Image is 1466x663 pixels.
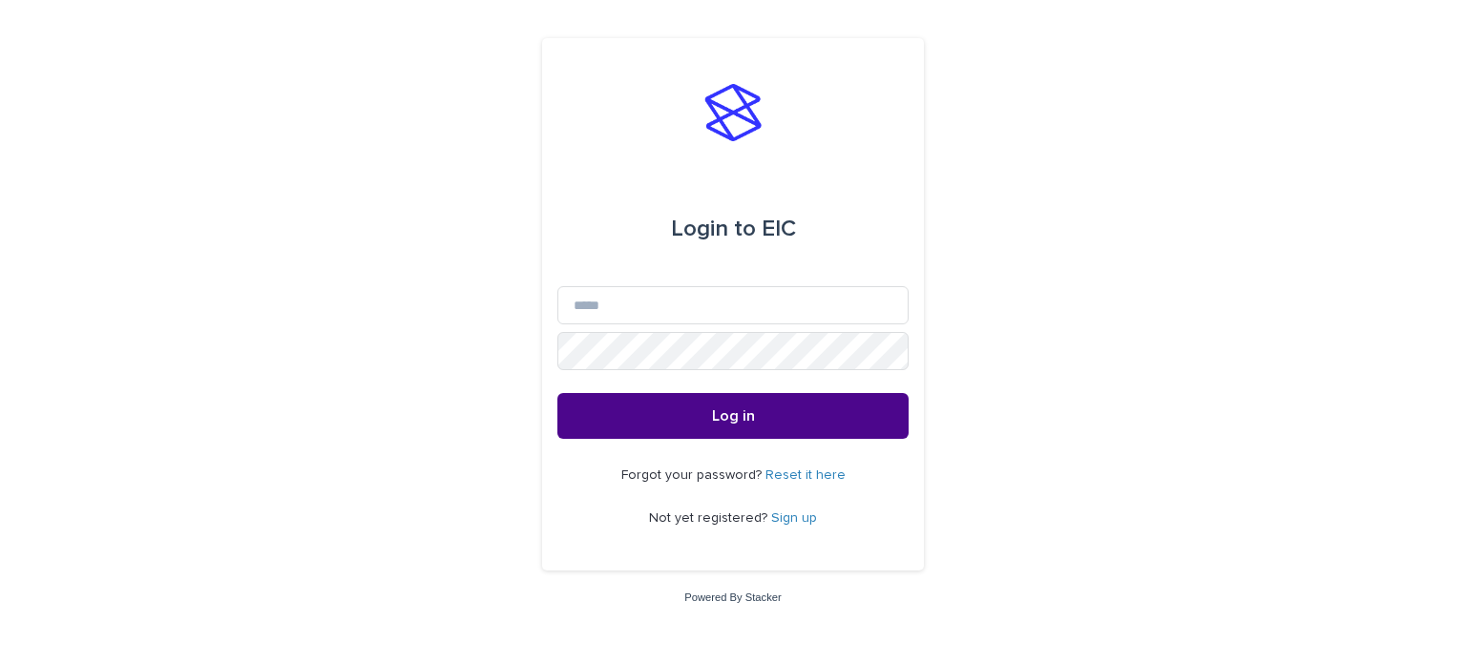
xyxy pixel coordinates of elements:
[557,393,909,439] button: Log in
[771,511,817,525] a: Sign up
[671,218,756,240] span: Login to
[684,591,781,603] a: Powered By Stacker
[704,84,762,141] img: stacker-logo-s-only.png
[765,468,846,482] a: Reset it here
[621,468,765,482] span: Forgot your password?
[671,202,796,256] div: EIC
[712,408,755,424] span: Log in
[649,511,771,525] span: Not yet registered?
